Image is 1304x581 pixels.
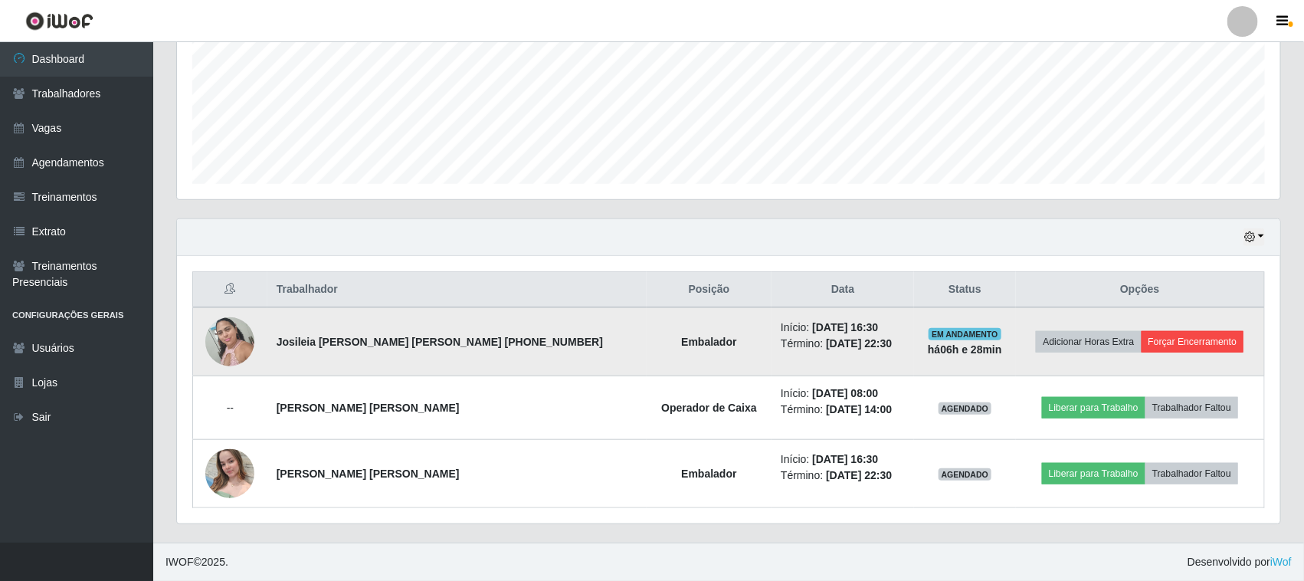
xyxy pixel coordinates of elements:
time: [DATE] 16:30 [812,453,878,465]
th: Posição [647,272,772,308]
button: Forçar Encerramento [1142,331,1244,353]
strong: Embalador [681,336,736,348]
li: Início: [781,386,905,402]
span: Desenvolvido por [1188,554,1292,570]
img: CoreUI Logo [25,11,93,31]
strong: [PERSON_NAME] [PERSON_NAME] [277,402,460,414]
time: [DATE] 14:00 [826,403,892,415]
strong: Josileia [PERSON_NAME] [PERSON_NAME] [PHONE_NUMBER] [277,336,603,348]
span: AGENDADO [939,402,992,415]
img: 1702328329487.jpeg [205,309,254,374]
strong: Embalador [681,468,736,480]
li: Término: [781,402,905,418]
th: Trabalhador [267,272,647,308]
span: © 2025 . [165,554,228,570]
time: [DATE] 16:30 [812,321,878,333]
td: -- [193,376,267,440]
button: Trabalhador Faltou [1145,397,1238,419]
a: iWof [1270,556,1292,568]
time: [DATE] 08:00 [812,387,878,399]
img: 1743980608133.jpeg [205,441,254,506]
strong: há 06 h e 28 min [928,343,1002,356]
time: [DATE] 22:30 [826,337,892,350]
th: Data [772,272,914,308]
span: AGENDADO [939,468,992,481]
li: Término: [781,336,905,352]
li: Início: [781,451,905,468]
strong: [PERSON_NAME] [PERSON_NAME] [277,468,460,480]
th: Opções [1016,272,1265,308]
time: [DATE] 22:30 [826,469,892,481]
button: Liberar para Trabalho [1042,463,1145,484]
span: IWOF [165,556,194,568]
button: Trabalhador Faltou [1145,463,1238,484]
button: Liberar para Trabalho [1042,397,1145,419]
li: Início: [781,320,905,336]
strong: Operador de Caixa [661,402,757,414]
li: Término: [781,468,905,484]
th: Status [914,272,1016,308]
button: Adicionar Horas Extra [1036,331,1141,353]
span: EM ANDAMENTO [929,328,1001,340]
